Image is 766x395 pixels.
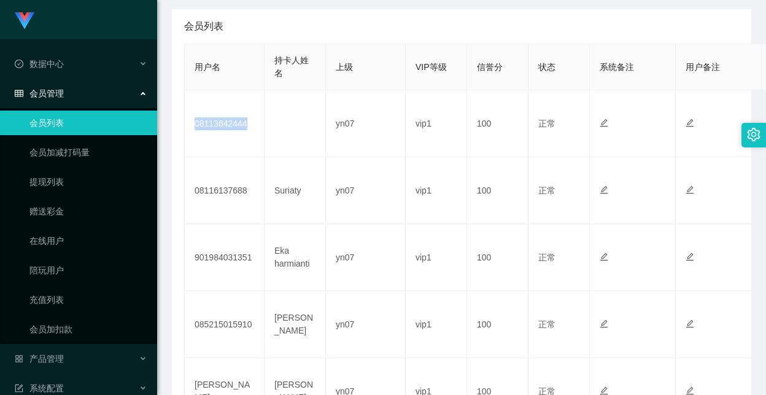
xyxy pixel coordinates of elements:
span: 持卡人姓名 [274,55,309,78]
td: yn07 [326,224,406,291]
a: 充值列表 [29,287,147,312]
span: 数据中心 [15,59,64,69]
a: 提现列表 [29,170,147,194]
td: 08116137688 [185,157,265,224]
span: 系统备注 [600,62,634,72]
i: 图标: edit [686,386,694,395]
td: vip1 [406,157,467,224]
a: 陪玩用户 [29,258,147,283]
i: 图标: edit [686,252,694,261]
i: 图标: edit [686,186,694,194]
td: Suriaty [265,157,326,224]
td: vip1 [406,224,467,291]
a: 会员加减打码量 [29,140,147,165]
i: 图标: edit [600,186,608,194]
span: 正常 [538,119,555,128]
span: 状态 [538,62,555,72]
span: 用户名 [195,62,220,72]
span: 会员列表 [184,19,223,34]
img: logo.9652507e.png [15,12,34,29]
i: 图标: edit [686,119,694,127]
span: 上级 [336,62,353,72]
span: VIP等级 [416,62,447,72]
span: 会员管理 [15,88,64,98]
td: 100 [467,224,528,291]
i: 图标: edit [686,319,694,328]
i: 图标: edit [600,119,608,127]
i: 图标: edit [600,319,608,328]
td: yn07 [326,90,406,157]
i: 图标: appstore-o [15,354,23,363]
td: 085215015910 [185,291,265,358]
a: 在线用户 [29,229,147,253]
td: Eka harmianti [265,224,326,291]
td: 901984031351 [185,224,265,291]
a: 会员列表 [29,111,147,135]
span: 产品管理 [15,354,64,364]
span: 正常 [538,252,555,262]
span: 信誉分 [477,62,503,72]
td: vip1 [406,291,467,358]
span: 正常 [538,319,555,329]
td: vip1 [406,90,467,157]
td: 08113642444 [185,90,265,157]
i: 图标: check-circle-o [15,60,23,68]
a: 会员加扣款 [29,317,147,342]
i: 图标: edit [600,252,608,261]
span: 正常 [538,186,555,195]
td: 100 [467,291,528,358]
i: 图标: setting [747,128,760,141]
td: [PERSON_NAME] [265,291,326,358]
i: 图标: table [15,89,23,98]
td: 100 [467,157,528,224]
span: 系统配置 [15,383,64,393]
td: yn07 [326,157,406,224]
td: yn07 [326,291,406,358]
td: 100 [467,90,528,157]
i: 图标: edit [600,386,608,395]
span: 用户备注 [686,62,720,72]
i: 图标: form [15,384,23,393]
a: 赠送彩金 [29,199,147,224]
